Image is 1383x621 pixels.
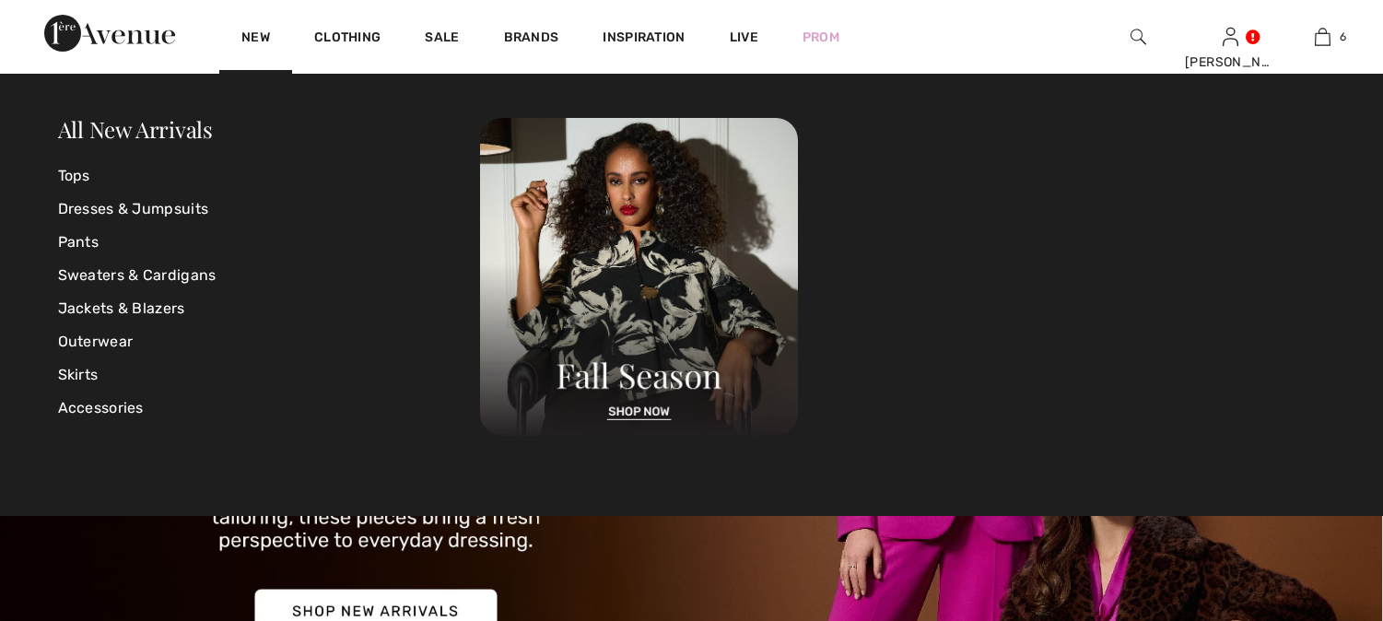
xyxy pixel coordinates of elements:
a: Jackets & Blazers [58,292,481,325]
span: 6 [1340,29,1346,45]
img: search the website [1131,26,1146,48]
a: Pants [58,226,481,259]
a: All New Arrivals [58,114,213,144]
a: Live [730,28,758,47]
a: Prom [803,28,839,47]
a: Accessories [58,392,481,425]
a: Sign In [1223,28,1238,45]
a: Tops [58,159,481,193]
img: My Info [1223,26,1238,48]
a: Sale [425,29,459,49]
a: Clothing [314,29,381,49]
a: Dresses & Jumpsuits [58,193,481,226]
a: Sweaters & Cardigans [58,259,481,292]
div: [PERSON_NAME] [1185,53,1275,72]
img: My Bag [1315,26,1330,48]
img: 1ère Avenue [44,15,175,52]
span: Inspiration [603,29,685,49]
a: 6 [1277,26,1367,48]
a: Outerwear [58,325,481,358]
a: New [241,29,270,49]
a: Brands [504,29,559,49]
a: Skirts [58,358,481,392]
img: 250821122533_67480da726d80.jpg [480,118,798,436]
